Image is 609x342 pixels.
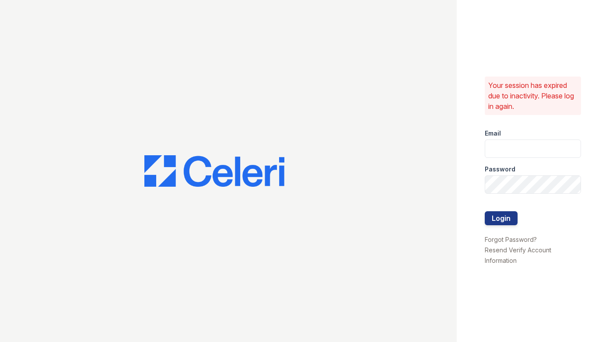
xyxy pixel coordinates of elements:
img: CE_Logo_Blue-a8612792a0a2168367f1c8372b55b34899dd931a85d93a1a3d3e32e68fde9ad4.png [144,155,284,187]
label: Password [485,165,515,174]
a: Resend Verify Account Information [485,246,551,264]
button: Login [485,211,518,225]
label: Email [485,129,501,138]
p: Your session has expired due to inactivity. Please log in again. [488,80,577,112]
a: Forgot Password? [485,236,537,243]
